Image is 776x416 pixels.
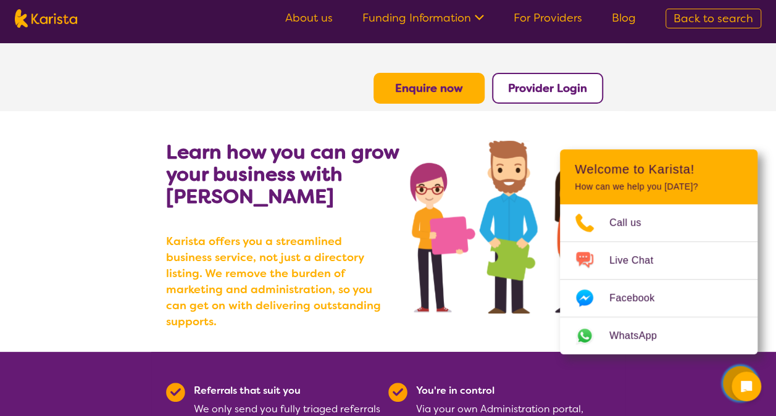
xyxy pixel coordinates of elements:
[492,73,603,104] button: Provider Login
[560,149,757,354] div: Channel Menu
[194,384,301,397] b: Referrals that suit you
[15,9,77,28] img: Karista logo
[665,9,761,28] a: Back to search
[575,162,743,177] h2: Welcome to Karista!
[560,317,757,354] a: Web link opens in a new tab.
[609,289,669,307] span: Facebook
[514,10,582,25] a: For Providers
[560,204,757,354] ul: Choose channel
[166,139,399,209] b: Learn how you can grow your business with [PERSON_NAME]
[674,11,753,26] span: Back to search
[410,141,610,314] img: grow your business with Karista
[609,327,672,345] span: WhatsApp
[395,81,463,96] a: Enquire now
[362,10,484,25] a: Funding Information
[612,10,636,25] a: Blog
[609,251,668,270] span: Live Chat
[166,233,388,330] b: Karista offers you a streamlined business service, not just a directory listing. We remove the bu...
[388,383,407,402] img: Tick
[609,214,656,232] span: Call us
[416,384,494,397] b: You're in control
[166,383,185,402] img: Tick
[285,10,333,25] a: About us
[723,366,757,401] button: Channel Menu
[575,181,743,192] p: How can we help you [DATE]?
[373,73,485,104] button: Enquire now
[508,81,587,96] a: Provider Login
